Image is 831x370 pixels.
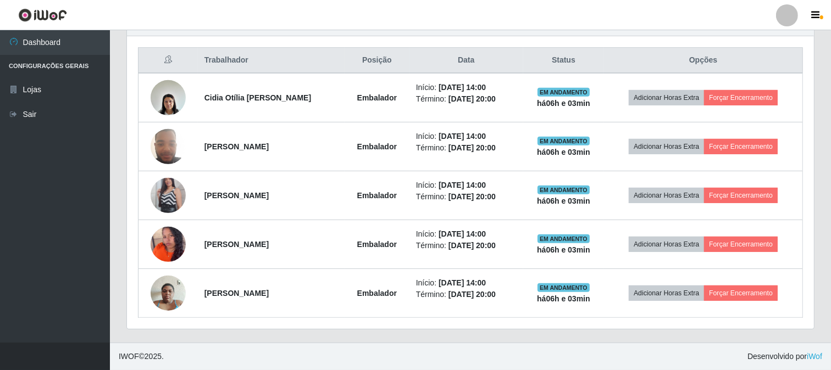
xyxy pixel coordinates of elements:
li: Início: [416,82,517,93]
time: [DATE] 14:00 [439,181,486,189]
th: Status [523,48,604,74]
strong: [PERSON_NAME] [204,289,269,298]
span: EM ANDAMENTO [538,88,590,97]
strong: Cidia Otília [PERSON_NAME] [204,93,311,102]
li: Início: [416,277,517,289]
th: Trabalhador [198,48,345,74]
th: Data [409,48,523,74]
button: Forçar Encerramento [704,90,778,105]
strong: há 06 h e 03 min [537,245,590,254]
strong: [PERSON_NAME] [204,240,269,249]
time: [DATE] 20:00 [448,143,496,152]
img: 1690487685999.jpeg [151,74,186,121]
time: [DATE] 14:00 [439,83,486,92]
img: 1694719722854.jpeg [151,123,186,170]
button: Forçar Encerramento [704,285,778,301]
a: iWof [807,352,822,361]
img: CoreUI Logo [18,8,67,22]
span: EM ANDAMENTO [538,137,590,145]
li: Início: [416,131,517,142]
img: 1703785575739.jpeg [151,164,186,227]
span: IWOF [119,352,139,361]
time: [DATE] 20:00 [448,241,496,250]
img: 1731584937097.jpeg [151,270,186,316]
li: Término: [416,289,517,300]
th: Opções [604,48,802,74]
button: Adicionar Horas Extra [629,139,704,154]
li: Início: [416,180,517,191]
img: 1755740399954.jpeg [151,222,186,266]
li: Término: [416,142,517,154]
time: [DATE] 14:00 [439,278,486,287]
li: Término: [416,93,517,105]
button: Adicionar Horas Extra [629,237,704,252]
strong: Embalador [357,191,397,200]
span: © 2025 . [119,351,164,362]
button: Adicionar Horas Extra [629,285,704,301]
strong: [PERSON_NAME] [204,191,269,200]
span: EM ANDAMENTO [538,234,590,243]
time: [DATE] 20:00 [448,290,496,299]
strong: há 06 h e 03 min [537,148,590,156]
strong: há 06 h e 03 min [537,99,590,108]
button: Forçar Encerramento [704,139,778,154]
span: Desenvolvido por [747,351,822,362]
time: [DATE] 14:00 [439,132,486,141]
strong: há 06 h e 03 min [537,197,590,205]
th: Posição [345,48,409,74]
strong: [PERSON_NAME] [204,142,269,151]
button: Adicionar Horas Extra [629,188,704,203]
time: [DATE] 14:00 [439,229,486,238]
span: EM ANDAMENTO [538,283,590,292]
li: Término: [416,240,517,251]
button: Forçar Encerramento [704,237,778,252]
strong: Embalador [357,240,397,249]
time: [DATE] 20:00 [448,94,496,103]
strong: Embalador [357,289,397,298]
button: Forçar Encerramento [704,188,778,203]
button: Adicionar Horas Extra [629,90,704,105]
li: Término: [416,191,517,203]
span: EM ANDAMENTO [538,186,590,194]
time: [DATE] 20:00 [448,192,496,201]
strong: Embalador [357,142,397,151]
strong: Embalador [357,93,397,102]
strong: há 06 h e 03 min [537,294,590,303]
li: Início: [416,228,517,240]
